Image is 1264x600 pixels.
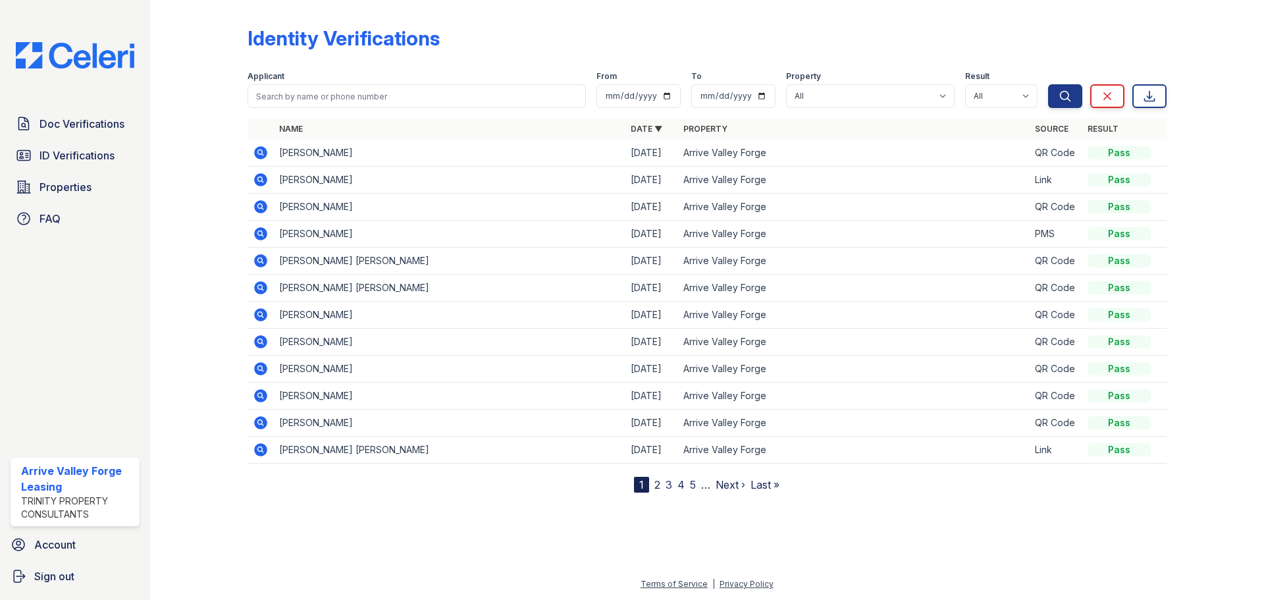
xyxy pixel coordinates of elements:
[712,579,715,589] div: |
[21,463,134,495] div: Arrive Valley Forge Leasing
[274,410,625,437] td: [PERSON_NAME]
[678,437,1030,464] td: Arrive Valley Forge
[750,478,779,491] a: Last »
[678,221,1030,248] td: Arrive Valley Forge
[677,478,685,491] a: 4
[279,124,303,134] a: Name
[1088,362,1151,375] div: Pass
[625,275,678,302] td: [DATE]
[274,167,625,194] td: [PERSON_NAME]
[1088,335,1151,348] div: Pass
[654,478,660,491] a: 2
[1030,329,1082,356] td: QR Code
[34,568,74,584] span: Sign out
[1088,146,1151,159] div: Pass
[5,42,145,68] img: CE_Logo_Blue-a8612792a0a2168367f1c8372b55b34899dd931a85d93a1a3d3e32e68fde9ad4.png
[274,302,625,329] td: [PERSON_NAME]
[1030,140,1082,167] td: QR Code
[678,356,1030,383] td: Arrive Valley Forge
[5,532,145,558] a: Account
[678,329,1030,356] td: Arrive Valley Forge
[1088,124,1119,134] a: Result
[1030,356,1082,383] td: QR Code
[39,179,92,195] span: Properties
[11,142,140,169] a: ID Verifications
[274,275,625,302] td: [PERSON_NAME] [PERSON_NAME]
[786,71,821,82] label: Property
[625,221,678,248] td: [DATE]
[274,383,625,410] td: [PERSON_NAME]
[965,71,989,82] label: Result
[1030,383,1082,410] td: QR Code
[596,71,617,82] label: From
[1209,547,1251,587] iframe: chat widget
[1088,389,1151,402] div: Pass
[1088,200,1151,213] div: Pass
[1030,275,1082,302] td: QR Code
[716,478,745,491] a: Next ›
[678,194,1030,221] td: Arrive Valley Forge
[11,205,140,232] a: FAQ
[21,495,134,521] div: Trinity Property Consultants
[678,140,1030,167] td: Arrive Valley Forge
[634,477,649,493] div: 1
[1030,410,1082,437] td: QR Code
[678,302,1030,329] td: Arrive Valley Forge
[1088,281,1151,294] div: Pass
[625,410,678,437] td: [DATE]
[248,84,586,108] input: Search by name or phone number
[1030,248,1082,275] td: QR Code
[678,383,1030,410] td: Arrive Valley Forge
[5,563,145,589] a: Sign out
[625,140,678,167] td: [DATE]
[274,356,625,383] td: [PERSON_NAME]
[39,211,61,227] span: FAQ
[274,248,625,275] td: [PERSON_NAME] [PERSON_NAME]
[1088,416,1151,429] div: Pass
[1035,124,1068,134] a: Source
[625,329,678,356] td: [DATE]
[248,71,284,82] label: Applicant
[691,71,702,82] label: To
[39,116,124,132] span: Doc Verifications
[625,437,678,464] td: [DATE]
[274,221,625,248] td: [PERSON_NAME]
[248,26,440,50] div: Identity Verifications
[625,302,678,329] td: [DATE]
[678,275,1030,302] td: Arrive Valley Forge
[1030,437,1082,464] td: Link
[678,248,1030,275] td: Arrive Valley Forge
[1088,173,1151,186] div: Pass
[274,140,625,167] td: [PERSON_NAME]
[625,194,678,221] td: [DATE]
[683,124,727,134] a: Property
[34,537,76,553] span: Account
[1030,302,1082,329] td: QR Code
[11,111,140,137] a: Doc Verifications
[625,383,678,410] td: [DATE]
[631,124,662,134] a: Date ▼
[625,167,678,194] td: [DATE]
[274,437,625,464] td: [PERSON_NAME] [PERSON_NAME]
[690,478,696,491] a: 5
[678,167,1030,194] td: Arrive Valley Forge
[1088,254,1151,267] div: Pass
[1030,167,1082,194] td: Link
[1030,221,1082,248] td: PMS
[1088,227,1151,240] div: Pass
[641,579,708,589] a: Terms of Service
[625,248,678,275] td: [DATE]
[1088,443,1151,456] div: Pass
[1030,194,1082,221] td: QR Code
[1088,308,1151,321] div: Pass
[274,329,625,356] td: [PERSON_NAME]
[720,579,774,589] a: Privacy Policy
[678,410,1030,437] td: Arrive Valley Forge
[701,477,710,493] span: …
[666,478,672,491] a: 3
[39,148,115,163] span: ID Verifications
[11,174,140,200] a: Properties
[274,194,625,221] td: [PERSON_NAME]
[625,356,678,383] td: [DATE]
